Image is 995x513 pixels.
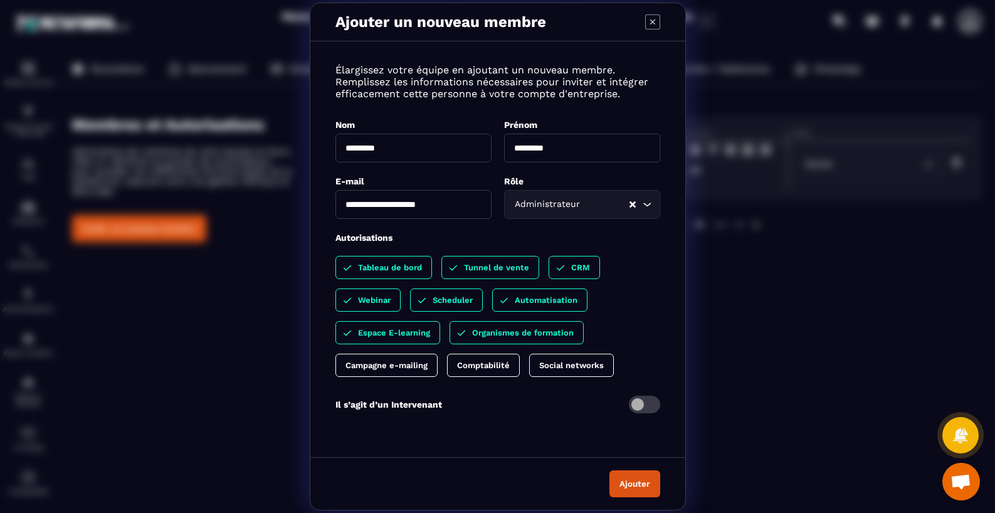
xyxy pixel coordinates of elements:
[583,198,628,211] input: Search for option
[942,463,980,500] a: Ouvrir le chat
[358,263,422,272] p: Tableau de bord
[539,361,604,370] p: Social networks
[335,399,442,410] p: Il s’agit d’un Intervenant
[358,328,430,337] p: Espace E-learning
[512,198,583,211] span: Administrateur
[457,361,510,370] p: Comptabilité
[609,470,660,497] button: Ajouter
[515,295,577,305] p: Automatisation
[504,176,524,186] label: Rôle
[335,176,364,186] label: E-mail
[629,200,636,209] button: Clear Selected
[433,295,473,305] p: Scheduler
[464,263,529,272] p: Tunnel de vente
[571,263,590,272] p: CRM
[504,120,537,130] label: Prénom
[335,120,355,130] label: Nom
[335,13,546,31] p: Ajouter un nouveau membre
[335,233,392,243] label: Autorisations
[472,328,574,337] p: Organismes de formation
[345,361,428,370] p: Campagne e-mailing
[335,64,660,100] p: Élargissez votre équipe en ajoutant un nouveau membre. Remplissez les informations nécessaires po...
[504,190,660,219] div: Search for option
[358,295,391,305] p: Webinar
